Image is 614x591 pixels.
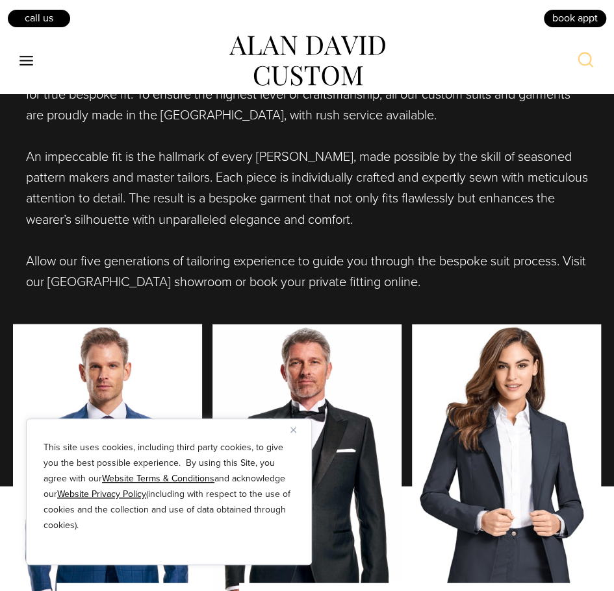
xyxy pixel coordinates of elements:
img: alan david custom [229,36,385,86]
p: An impeccable fit is the hallmark of every [PERSON_NAME], made possible by the skill of seasoned ... [26,146,588,229]
a: Website Terms & Conditions [102,472,214,485]
button: Open menu [13,49,40,73]
button: Close [290,422,306,437]
img: Close [290,427,296,433]
button: View Search Form [570,45,601,77]
p: This site uses cookies, including third party cookies, to give you the best possible experience. ... [44,440,294,533]
a: Call Us [6,8,71,28]
p: Allow our five generations of tailoring experience to guide you through the bespoke suit process.... [26,250,588,291]
a: Website Privacy Policy [57,487,146,501]
a: book appt [543,8,608,28]
span: Help [29,9,56,21]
